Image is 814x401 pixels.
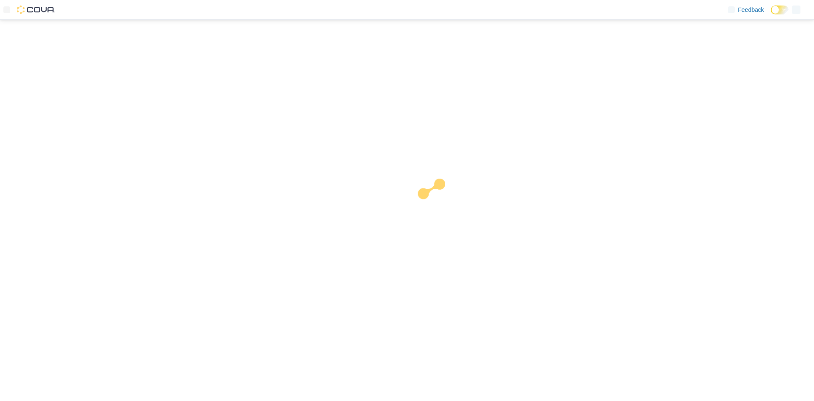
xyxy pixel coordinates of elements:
a: Feedback [725,1,767,18]
img: cova-loader [407,172,471,236]
input: Dark Mode [771,6,789,14]
img: Cova [17,6,55,14]
span: Feedback [738,6,764,14]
